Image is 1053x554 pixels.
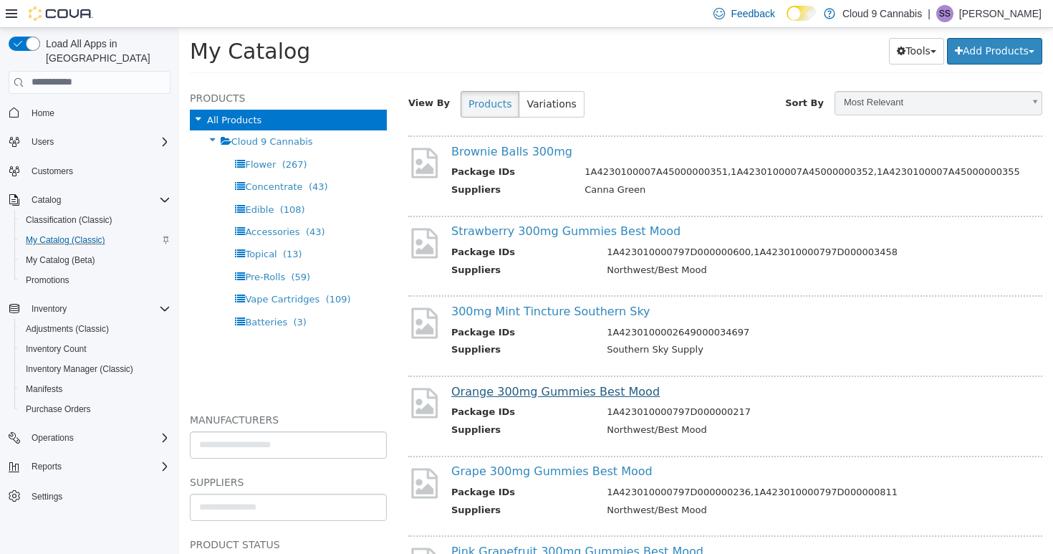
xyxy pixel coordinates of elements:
td: Northwest/Best Mood [417,235,852,253]
a: My Catalog (Beta) [20,252,101,269]
button: Operations [26,429,80,446]
a: Adjustments (Classic) [20,320,115,338]
span: My Catalog [11,11,131,36]
span: (59) [112,244,131,254]
a: Promotions [20,272,75,289]
span: Promotions [20,272,170,289]
a: Pink Grapefruit 300mg Gummies Best Mood [272,517,524,530]
span: View By [229,70,271,80]
th: Suppliers [272,155,395,173]
input: Dark Mode [787,6,817,21]
button: Customers [3,161,176,181]
th: Suppliers [272,395,417,413]
button: Purchase Orders [14,399,176,419]
span: All Products [28,87,82,97]
img: missing-image.png [229,118,261,153]
p: | [928,5,931,22]
button: Adjustments (Classic) [14,319,176,339]
a: Home [26,105,60,122]
span: Concentrate [66,153,123,164]
div: Sarbjot Singh [936,5,953,22]
span: Inventory Manager (Classic) [20,360,170,378]
span: (3) [115,289,128,300]
span: Inventory [32,303,67,315]
img: missing-image.png [229,198,261,233]
th: Package IDs [272,457,417,475]
span: Topical [66,221,97,231]
span: Cloud 9 Cannabis [52,108,134,119]
a: Classification (Classic) [20,211,118,229]
th: Suppliers [272,235,417,253]
span: Inventory Manager (Classic) [26,363,133,375]
th: Suppliers [272,315,417,333]
span: Users [32,136,54,148]
span: Inventory [26,300,170,317]
span: Manifests [26,383,62,395]
span: Purchase Orders [20,401,170,418]
span: Sort By [606,70,645,80]
span: Users [26,133,170,151]
button: Inventory [26,300,72,317]
span: Customers [26,162,170,180]
img: Cova [29,6,93,21]
span: Inventory Count [20,340,170,358]
p: Cloud 9 Cannabis [842,5,922,22]
span: Most Relevant [656,64,844,86]
td: 1A4230100007A45000000351,1A4230100007A45000000352,1A4230100007A45000000355 [395,137,852,155]
button: Inventory [3,299,176,319]
span: (108) [101,176,126,187]
button: Tools [710,10,765,37]
td: Northwest/Best Mood [417,475,852,493]
span: Settings [32,491,62,502]
img: missing-image.png [229,358,261,393]
td: 1A4230100002649000034697 [417,297,852,315]
td: 1A423010000797D000000217 [417,377,852,395]
span: My Catalog (Classic) [20,231,170,249]
span: Classification (Classic) [26,214,112,226]
a: Orange 300mg Gummies Best Mood [272,357,481,371]
h5: Suppliers [11,446,208,463]
th: Suppliers [272,475,417,493]
span: SS [939,5,951,22]
a: Purchase Orders [20,401,97,418]
span: Reports [26,458,170,475]
button: Manifests [14,379,176,399]
h5: Products [11,62,208,79]
button: Inventory Count [14,339,176,359]
h5: Product Status [11,508,208,525]
span: Operations [32,432,74,444]
button: Catalog [3,190,176,210]
button: Variations [340,63,405,90]
nav: Complex example [9,97,170,544]
span: Promotions [26,274,69,286]
button: Reports [26,458,67,475]
span: Catalog [32,194,61,206]
a: 300mg Mint Tincture Southern Sky [272,277,471,290]
button: Catalog [26,191,67,209]
button: Settings [3,485,176,506]
span: Inventory Count [26,343,87,355]
span: Feedback [731,6,774,21]
button: Home [3,102,176,123]
span: Flower [66,131,97,142]
span: Home [32,108,54,119]
a: Most Relevant [655,63,863,87]
span: Purchase Orders [26,403,91,415]
img: missing-image.png [229,277,261,312]
span: Edible [66,176,95,187]
h5: Manufacturers [11,383,208,401]
span: Load All Apps in [GEOGRAPHIC_DATA] [40,37,170,65]
a: Brownie Balls 300mg [272,117,393,130]
th: Package IDs [272,137,395,155]
a: Manifests [20,381,68,398]
th: Package IDs [272,297,417,315]
span: (109) [147,266,172,277]
td: 1A423010000797D000000236,1A423010000797D000000811 [417,457,852,475]
button: Classification (Classic) [14,210,176,230]
button: Operations [3,428,176,448]
span: My Catalog (Classic) [26,234,105,246]
span: Reports [32,461,62,472]
button: Products [282,63,340,90]
span: Classification (Classic) [20,211,170,229]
